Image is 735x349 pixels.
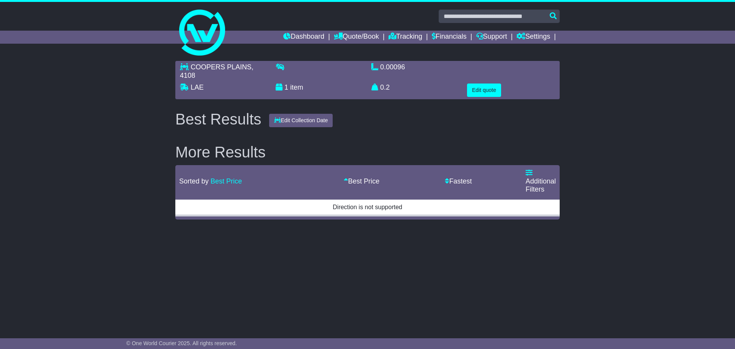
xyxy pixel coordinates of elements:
[380,84,390,91] span: 0.2
[283,31,324,44] a: Dashboard
[175,144,560,161] h2: More Results
[389,31,422,44] a: Tracking
[269,114,333,127] button: Edit Collection Date
[284,84,288,91] span: 1
[476,31,507,44] a: Support
[175,198,560,215] td: Direction is not supported
[516,31,550,44] a: Settings
[344,177,379,185] a: Best Price
[380,63,405,71] span: 0.00096
[432,31,467,44] a: Financials
[290,84,303,91] span: item
[191,63,252,71] span: COOPERS PLAINS
[179,177,209,185] span: Sorted by
[126,340,237,346] span: © One World Courier 2025. All rights reserved.
[211,177,242,185] a: Best Price
[445,177,472,185] a: Fastest
[191,84,204,91] span: LAE
[467,84,501,97] button: Edit quote
[526,169,556,193] a: Additional Filters
[334,31,379,44] a: Quote/Book
[171,111,265,128] div: Best Results
[180,63,253,79] span: , 4108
